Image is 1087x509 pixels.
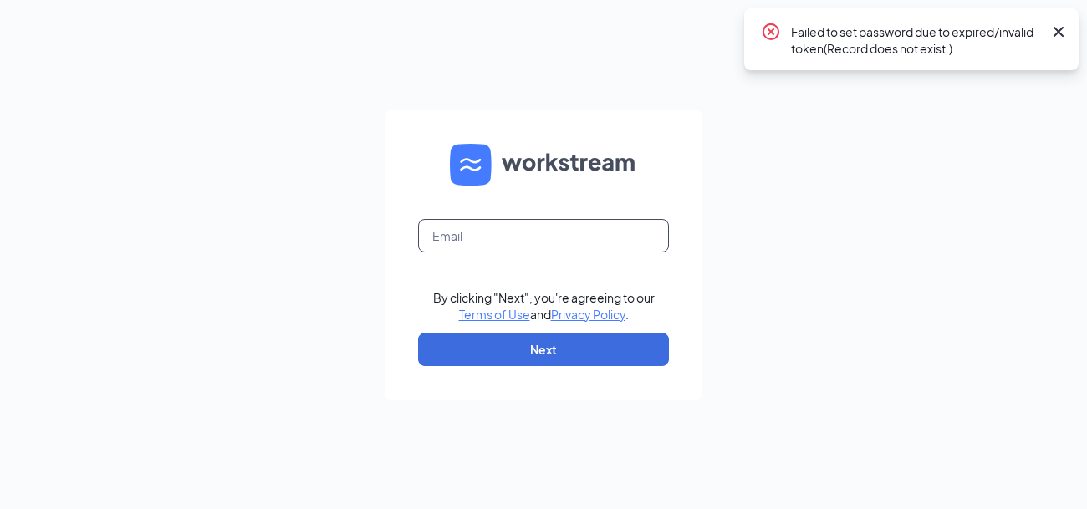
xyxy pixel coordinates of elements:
[791,22,1042,57] div: Failed to set password due to expired/invalid token(Record does not exist.)
[450,144,637,186] img: WS logo and Workstream text
[433,289,655,323] div: By clicking "Next", you're agreeing to our and .
[761,22,781,42] svg: CrossCircle
[418,333,669,366] button: Next
[459,307,530,322] a: Terms of Use
[418,219,669,252] input: Email
[1049,22,1069,42] svg: Cross
[551,307,625,322] a: Privacy Policy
